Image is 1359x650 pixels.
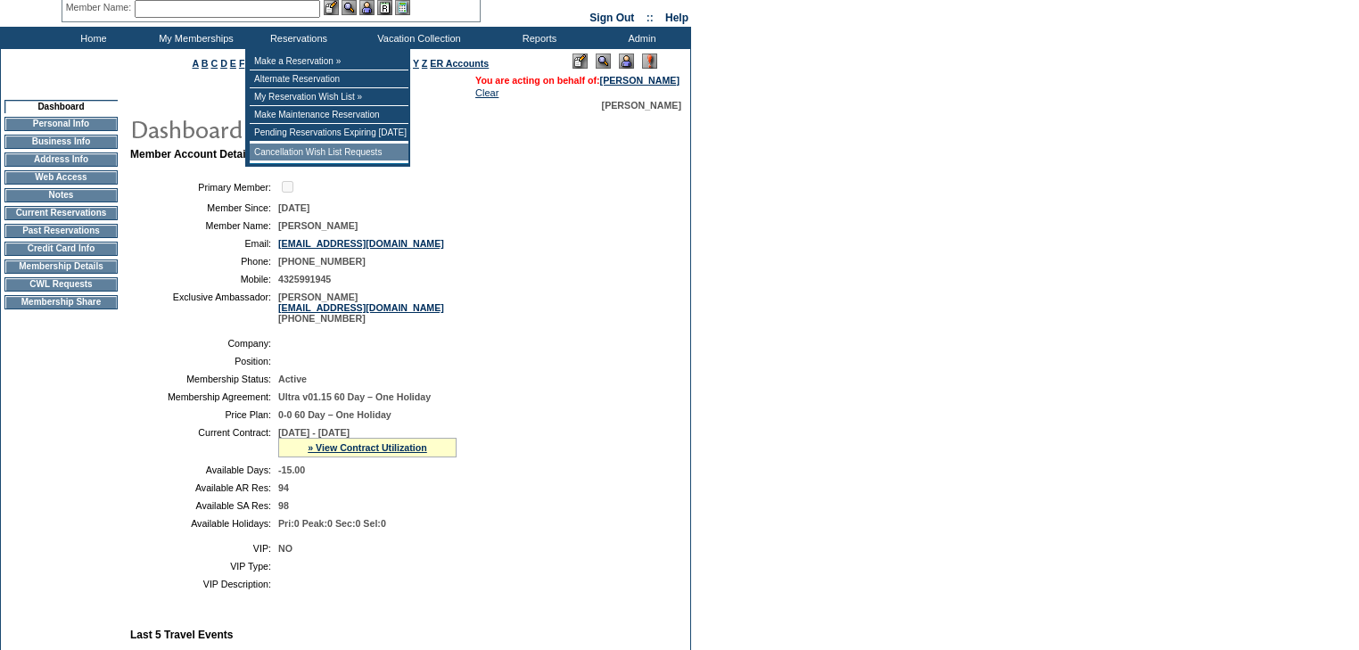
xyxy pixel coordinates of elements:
span: :: [647,12,654,24]
a: Clear [475,87,498,98]
a: F [239,58,245,69]
a: C [210,58,218,69]
td: Company: [137,338,271,349]
td: Available SA Res: [137,500,271,511]
b: Last 5 Travel Events [130,629,233,641]
td: Position: [137,356,271,366]
td: Reports [486,27,589,49]
td: Current Contract: [137,427,271,457]
td: VIP Type: [137,561,271,572]
span: [PERSON_NAME] [602,100,681,111]
img: Log Concern/Member Elevation [642,53,657,69]
a: [EMAIL_ADDRESS][DOMAIN_NAME] [278,302,444,313]
a: Z [422,58,428,69]
span: [DATE] - [DATE] [278,427,350,438]
a: B [202,58,209,69]
td: My Reservation Wish List » [250,88,408,106]
td: Cancellation Wish List Requests [250,144,408,161]
a: E [230,58,236,69]
img: Edit Mode [572,53,588,69]
a: D [220,58,227,69]
td: Dashboard [4,100,118,113]
b: Member Account Details [130,148,255,160]
td: Home [40,27,143,49]
span: [PHONE_NUMBER] [278,256,366,267]
td: Email: [137,238,271,249]
a: » View Contract Utilization [308,442,427,453]
a: Sign Out [589,12,634,24]
td: Member Name: [137,220,271,231]
img: View Mode [596,53,611,69]
span: -15.00 [278,465,305,475]
a: ER Accounts [430,58,489,69]
span: [PERSON_NAME] [278,220,358,231]
td: Pending Reservations Expiring [DATE] [250,124,408,142]
td: Make a Reservation » [250,53,408,70]
a: Y [413,58,419,69]
span: 0-0 60 Day – One Holiday [278,409,391,420]
span: [PERSON_NAME] [PHONE_NUMBER] [278,292,444,324]
span: [DATE] [278,202,309,213]
td: Current Reservations [4,206,118,220]
td: Available Days: [137,465,271,475]
td: Exclusive Ambassador: [137,292,271,324]
td: Membership Status: [137,374,271,384]
td: Available Holidays: [137,518,271,529]
td: Available AR Res: [137,482,271,493]
td: Member Since: [137,202,271,213]
img: pgTtlDashboard.gif [129,111,486,146]
td: Admin [589,27,691,49]
span: Pri:0 Peak:0 Sec:0 Sel:0 [278,518,386,529]
td: Price Plan: [137,409,271,420]
td: CWL Requests [4,277,118,292]
td: Reservations [245,27,348,49]
td: Phone: [137,256,271,267]
span: Ultra v01.15 60 Day – One Holiday [278,391,431,402]
td: Vacation Collection [348,27,486,49]
a: [PERSON_NAME] [600,75,679,86]
span: You are acting on behalf of: [475,75,679,86]
td: Web Access [4,170,118,185]
span: Active [278,374,307,384]
td: Make Maintenance Reservation [250,106,408,124]
td: Mobile: [137,274,271,284]
td: Credit Card Info [4,242,118,256]
td: Personal Info [4,117,118,131]
td: Membership Share [4,295,118,309]
td: My Memberships [143,27,245,49]
td: Business Info [4,135,118,149]
td: Address Info [4,152,118,167]
img: Impersonate [619,53,634,69]
td: Alternate Reservation [250,70,408,88]
span: 4325991945 [278,274,331,284]
a: Help [665,12,688,24]
td: Membership Details [4,259,118,274]
span: 94 [278,482,289,493]
span: 98 [278,500,289,511]
td: VIP Description: [137,579,271,589]
td: Membership Agreement: [137,391,271,402]
td: Past Reservations [4,224,118,238]
span: NO [278,543,292,554]
a: [EMAIL_ADDRESS][DOMAIN_NAME] [278,238,444,249]
td: Notes [4,188,118,202]
a: A [193,58,199,69]
td: VIP: [137,543,271,554]
td: Primary Member: [137,178,271,195]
